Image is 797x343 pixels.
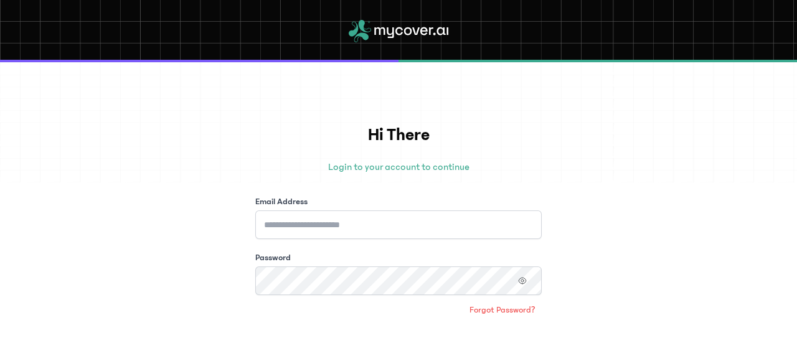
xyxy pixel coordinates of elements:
a: Forgot Password? [463,300,542,320]
label: Email Address [255,195,308,208]
label: Password [255,251,291,264]
span: Forgot Password? [469,304,535,316]
h1: Hi There [255,122,542,148]
p: Login to your account to continue [255,159,542,174]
